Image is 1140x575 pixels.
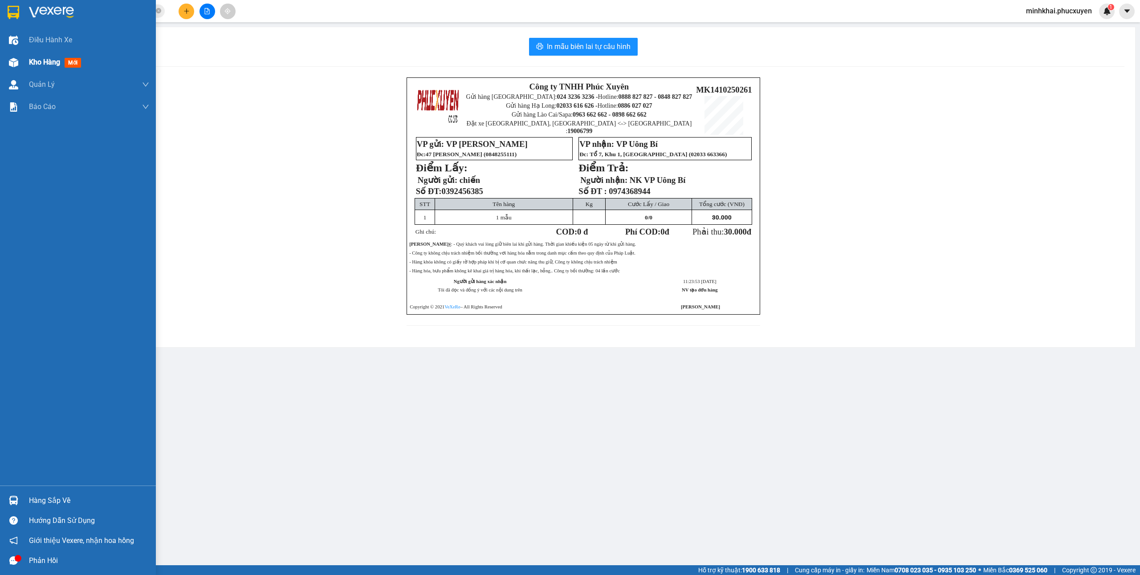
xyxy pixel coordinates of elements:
strong: Điểm Lấy: [416,162,468,174]
sup: 1 [1108,4,1114,10]
span: Miền Bắc [983,565,1047,575]
span: close-circle [156,7,161,16]
span: message [9,556,18,565]
img: solution-icon [9,102,18,112]
img: icon-new-feature [1103,7,1111,15]
span: 0 [645,214,648,221]
span: STT [419,201,430,207]
span: Gửi hàng Hạ Long: Hotline: [506,102,652,109]
span: In mẫu biên lai tự cấu hình [547,41,631,52]
span: plus [183,8,190,14]
span: 1 mẫu [496,214,512,221]
strong: 02033 616 626 - [556,102,597,109]
span: 1 [1109,4,1112,10]
span: Cung cấp máy in - giấy in: [795,565,864,575]
span: - Hàng khóa không có giấy tờ hợp pháp khi bị cơ quan chưc năng thu giữ, Công ty không chịu trách ... [409,259,617,264]
button: file-add [199,4,215,19]
strong: Phí COD: đ [625,227,669,236]
span: 11:23:53 [DATE] [683,279,716,284]
button: printerIn mẫu biên lai tự cấu hình [529,38,638,56]
span: notification [9,536,18,545]
strong: Số ĐT: [416,186,483,196]
div: Hàng sắp về [29,494,149,507]
a: VeXeRe [444,304,460,309]
strong: 1900 633 818 [742,567,780,574]
span: file-add [204,8,210,14]
strong: [PERSON_NAME] [409,242,448,247]
strong: VP gửi: [417,139,444,149]
span: Gửi hàng Hạ Long: Hotline: [10,60,88,83]
strong: Người gửi hàng xác nhận [454,279,507,284]
span: Cước Lấy / Giao [628,201,669,207]
span: 0848255111) [486,151,517,158]
span: Ghi chú: [415,228,436,235]
span: mới [65,58,81,68]
span: Đặt xe [GEOGRAPHIC_DATA], [GEOGRAPHIC_DATA] <-> [GEOGRAPHIC_DATA] : [466,120,692,134]
span: /0 [645,214,652,221]
strong: 0708 023 035 - 0935 103 250 [895,567,976,574]
span: MK1410250261 [696,85,752,94]
span: : - Quý khách vui lòng giữ biên lai khi gửi hàng. Thời gian khiếu kiện 05 ngày từ khi gửi hàng. [409,242,636,247]
span: Giới thiệu Vexere, nhận hoa hồng [29,535,134,546]
span: Tôi đã đọc và đồng ý với các nội dung trên [438,287,522,292]
strong: 024 3236 3236 - [7,34,92,49]
span: Copyright © 2021 – All Rights Reserved [410,304,502,309]
strong: 0963 662 662 - 0898 662 662 [573,111,647,118]
img: logo [416,84,460,127]
span: ⚪️ [978,568,981,572]
span: | [1054,565,1055,575]
strong: Công ty TNHH Phúc Xuyên [529,82,629,91]
span: Phải thu: [692,227,751,236]
img: warehouse-icon [9,80,18,89]
span: Người gửi: [418,175,457,185]
span: chiến [460,175,480,185]
strong: 0888 827 827 - 0848 827 827 [619,93,692,100]
button: aim [220,4,236,19]
span: VP Uông Bí [616,139,658,149]
span: aim [224,8,231,14]
span: Kho hàng [29,58,60,66]
span: Hỗ trợ kỹ thuật: [698,565,780,575]
span: VP [PERSON_NAME] [446,139,528,149]
img: warehouse-icon [9,58,18,67]
strong: 024 3236 3236 - [557,93,598,100]
span: 02033 663366) [691,151,727,158]
span: Tên hàng [493,201,515,207]
span: Điều hành xe [29,34,72,45]
img: warehouse-icon [9,36,18,45]
strong: Công ty TNHH Phúc Xuyên [12,4,86,24]
span: - Công ty không chịu trách nhiệm bồi thường vơi hàng hóa nằm trong danh mục cấm theo quy định của... [409,251,635,255]
strong: Điểm Trả: [578,162,628,174]
span: 0392456385 [442,186,483,196]
span: - Hàng hóa, bưu phẩm không kê khai giá trị hàng hóa, khi thất lạc, hỏng.. Công ty bồi thường: 04 ... [409,268,620,273]
span: Báo cáo [29,101,56,112]
span: copyright [1091,567,1097,573]
div: Hướng dẫn sử dụng [29,514,149,527]
span: 1 [423,214,427,221]
strong: 0888 827 827 - 0848 827 827 [21,42,91,57]
span: Miền Nam [867,565,976,575]
img: logo-vxr [8,6,19,19]
span: 0 đ [577,227,588,236]
span: down [142,81,149,88]
span: đ [747,227,751,236]
span: Quản Lý [29,79,55,90]
span: Đc: Tổ 7, Khu 1, [GEOGRAPHIC_DATA] ( [579,151,727,158]
span: | [787,565,788,575]
span: caret-down [1123,7,1131,15]
span: : [423,151,425,158]
span: 0 [660,227,664,236]
span: 30.000 [724,227,746,236]
strong: Số ĐT : [578,186,607,196]
span: Kg [586,201,593,207]
span: printer [536,43,543,51]
span: down [142,103,149,110]
button: plus [179,4,194,19]
span: question-circle [9,516,18,525]
button: caret-down [1119,4,1135,19]
strong: 19006799 [567,128,592,134]
span: Gửi hàng Lào Cai/Sapa: [512,111,647,118]
span: Đc 47 [PERSON_NAME] ( [417,151,517,158]
span: 30.000 [712,214,732,221]
span: Tổng cước (VNĐ) [699,201,745,207]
